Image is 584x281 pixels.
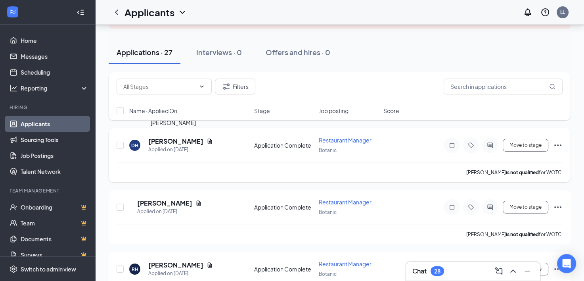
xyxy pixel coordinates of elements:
[553,140,563,150] svg: Ellipses
[132,266,138,273] div: RH
[466,231,563,238] p: [PERSON_NAME] for WOTC.
[151,118,196,127] div: [PERSON_NAME]
[123,82,195,91] input: All Stages
[523,8,532,17] svg: Notifications
[319,260,371,268] span: Restaurant Manager
[10,84,17,92] svg: Analysis
[254,141,314,149] div: Application Complete
[254,107,270,115] span: Stage
[466,169,563,176] p: [PERSON_NAME] for WOTC.
[447,204,457,210] svg: Note
[506,231,539,237] b: is not qualified
[21,265,76,273] div: Switch to admin view
[507,265,519,277] button: ChevronUp
[485,142,495,148] svg: ActiveChat
[319,198,371,206] span: Restaurant Manager
[117,47,172,57] div: Applications · 27
[553,264,563,274] svg: Ellipses
[21,199,88,215] a: OnboardingCrown
[549,83,555,90] svg: MagnifyingGlass
[319,209,337,215] span: Botanic
[434,268,440,275] div: 28
[21,215,88,231] a: TeamCrown
[178,8,187,17] svg: ChevronDown
[523,266,532,276] svg: Minimize
[9,8,17,16] svg: WorkstreamLogo
[560,9,565,15] div: LL
[21,116,88,132] a: Applicants
[503,139,548,152] button: Move to stage
[21,148,88,164] a: Job Postings
[506,169,539,175] b: is not qualified
[131,142,138,149] div: DH
[21,132,88,148] a: Sourcing Tools
[319,107,348,115] span: Job posting
[508,266,518,276] svg: ChevronUp
[466,204,476,210] svg: Tag
[10,265,17,273] svg: Settings
[503,201,548,214] button: Move to stage
[557,254,576,273] div: Open Intercom Messenger
[447,142,457,148] svg: Note
[148,269,213,277] div: Applied on [DATE]
[196,47,242,57] div: Interviews · 0
[215,79,255,94] button: Filter Filters
[195,200,202,206] svg: Document
[10,104,87,111] div: Hiring
[254,203,314,211] div: Application Complete
[207,138,213,144] svg: Document
[494,266,504,276] svg: ComposeMessage
[21,247,88,263] a: SurveysCrown
[21,33,88,48] a: Home
[319,137,371,144] span: Restaurant Manager
[148,137,203,146] h5: [PERSON_NAME]
[137,199,192,208] h5: [PERSON_NAME]
[266,47,330,57] div: Offers and hires · 0
[412,267,427,275] h3: Chat
[21,48,88,64] a: Messages
[319,147,337,153] span: Botanic
[254,265,314,273] div: Application Complete
[540,8,550,17] svg: QuestionInfo
[137,208,202,216] div: Applied on [DATE]
[148,261,203,269] h5: [PERSON_NAME]
[444,79,563,94] input: Search in applications
[466,142,476,148] svg: Tag
[492,265,505,277] button: ComposeMessage
[485,204,495,210] svg: ActiveChat
[129,107,177,115] span: Name · Applied On
[112,8,121,17] svg: ChevronLeft
[10,187,87,194] div: Team Management
[553,202,563,212] svg: Ellipses
[148,146,213,154] div: Applied on [DATE]
[21,64,88,80] a: Scheduling
[77,8,84,16] svg: Collapse
[199,83,205,90] svg: ChevronDown
[21,164,88,179] a: Talent Network
[124,6,174,19] h1: Applicants
[21,231,88,247] a: DocumentsCrown
[207,262,213,268] svg: Document
[21,84,89,92] div: Reporting
[319,271,337,277] span: Botanic
[222,82,231,91] svg: Filter
[383,107,399,115] span: Score
[521,265,534,277] button: Minimize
